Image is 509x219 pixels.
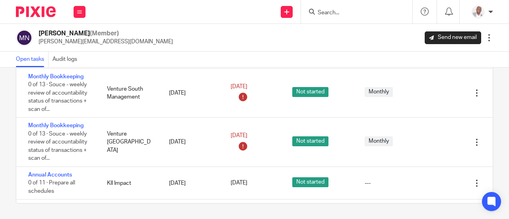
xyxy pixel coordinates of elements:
[365,179,371,187] div: ---
[292,177,328,187] span: Not started
[99,175,161,191] div: KII Impact
[99,81,161,105] div: Venture South Management
[28,172,72,178] a: Annual Accounts
[425,31,481,44] a: Send new email
[472,6,484,18] img: Paul%20S%20-%20Picture.png
[292,87,328,97] span: Not started
[28,82,87,112] span: 0 of 13 · Souce - weekly review of accountability status of transactions + scan of...
[28,180,75,194] span: 0 of 11 · Prepare all schedules
[28,123,84,128] a: Monthly Bookkeeping
[39,29,173,38] h2: [PERSON_NAME]
[161,134,223,150] div: [DATE]
[365,136,393,146] span: Monthly
[231,133,247,139] span: [DATE]
[16,29,33,46] img: svg%3E
[161,85,223,101] div: [DATE]
[292,136,328,146] span: Not started
[231,84,247,89] span: [DATE]
[52,52,81,67] a: Audit logs
[16,52,49,67] a: Open tasks
[365,87,393,97] span: Monthly
[16,6,56,17] img: Pixie
[39,38,173,46] p: [PERSON_NAME][EMAIL_ADDRESS][DOMAIN_NAME]
[28,74,84,79] a: Monthly Bookkeeping
[90,30,119,37] span: (Member)
[317,10,389,17] input: Search
[28,131,87,161] span: 0 of 13 · Souce - weekly review of accountability status of transactions + scan of...
[231,180,247,186] span: [DATE]
[161,175,223,191] div: [DATE]
[99,126,161,158] div: Venture [GEOGRAPHIC_DATA]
